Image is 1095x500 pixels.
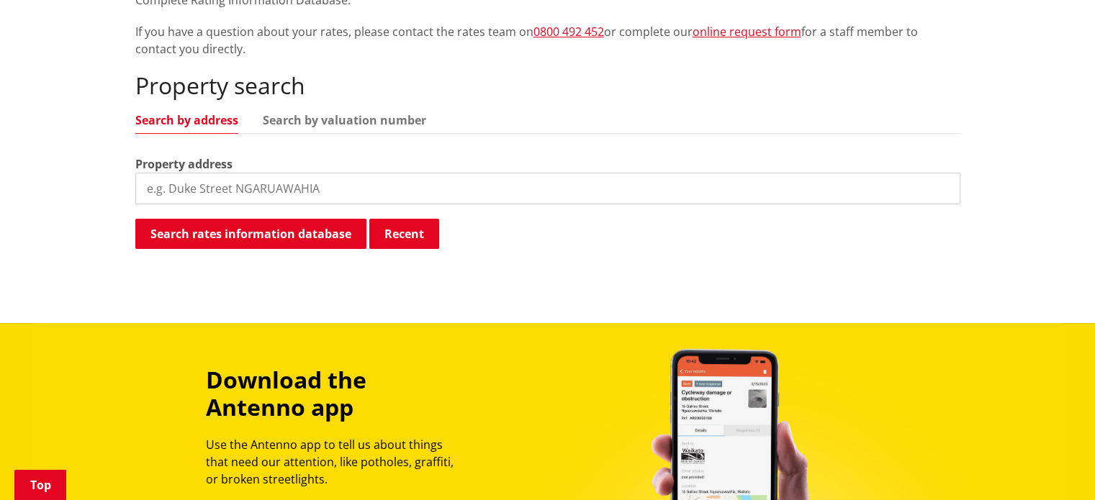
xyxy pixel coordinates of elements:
a: 0800 492 452 [533,24,604,40]
a: online request form [693,24,801,40]
iframe: Messenger Launcher [1029,440,1081,491]
a: Search by valuation number [263,114,426,126]
a: Search by address [135,114,238,126]
h2: Property search [135,72,960,99]
a: Top [14,470,66,500]
input: e.g. Duke Street NGARUAWAHIA [135,173,960,204]
button: Recent [369,219,439,249]
button: Search rates information database [135,219,366,249]
p: If you have a question about your rates, please contact the rates team on or complete our for a s... [135,23,960,58]
label: Property address [135,155,233,173]
h3: Download the Antenno app [206,366,467,422]
p: Use the Antenno app to tell us about things that need our attention, like potholes, graffiti, or ... [206,436,467,488]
